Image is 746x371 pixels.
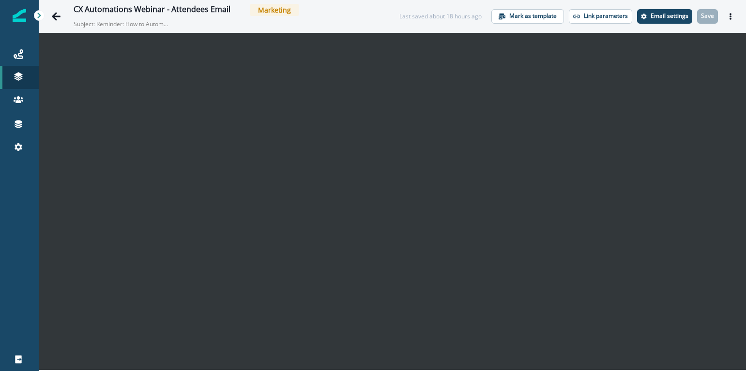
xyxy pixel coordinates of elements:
div: CX Automations Webinar - Attendees Email [74,5,230,15]
p: Subject: Reminder: How to Automate Gifting & Prove ROI (Join Our Webinar [DATE]) [74,16,170,29]
p: Save [701,13,714,19]
button: Mark as template [491,9,564,24]
p: Email settings [651,13,688,19]
p: Mark as template [509,13,557,19]
button: Actions [723,9,738,24]
p: Link parameters [584,13,628,19]
img: Inflection [13,9,26,22]
div: Last saved about 18 hours ago [399,12,482,21]
button: Link parameters [569,9,632,24]
button: Go back [46,7,66,26]
span: Marketing [250,4,299,16]
button: Settings [637,9,692,24]
button: Save [697,9,718,24]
